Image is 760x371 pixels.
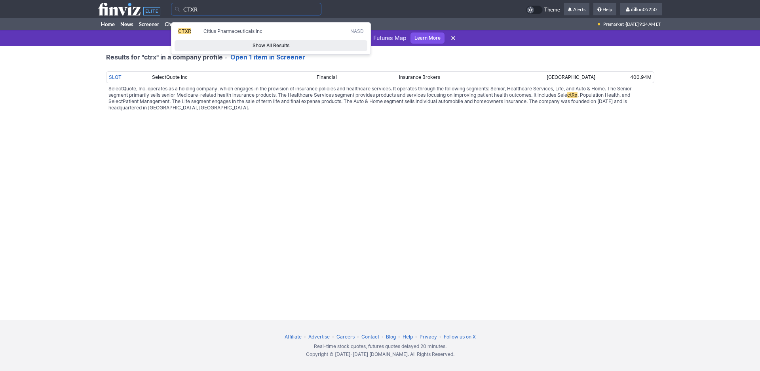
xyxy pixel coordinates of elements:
[444,334,476,340] a: Follow us on X
[336,334,355,340] a: Careers
[312,18,333,30] a: Crypto
[526,6,560,14] a: Theme
[224,53,227,61] span: •
[230,53,305,61] a: Open 1 item in Screener
[599,71,654,83] td: 400.94M
[333,18,361,30] a: Backtests
[171,3,321,15] input: Search
[403,334,413,340] a: Help
[386,334,396,340] a: Blog
[162,18,183,30] a: Charts
[620,3,662,16] a: dillon05250
[331,334,335,340] span: •
[593,3,616,16] a: Help
[410,33,445,44] a: Learn More
[109,74,122,80] a: SLQT
[314,71,397,83] td: Financial
[397,334,401,340] span: •
[223,18,249,30] a: Portfolio
[203,28,262,34] span: Citius Pharmaceuticals Inc
[626,18,661,30] span: [DATE] 9:24 AM ET
[150,71,314,83] td: SelectQuote Inc
[118,18,136,30] a: News
[420,334,437,340] a: Privacy
[201,18,223,30] a: Groups
[356,334,360,340] span: •
[106,83,654,113] td: SelectQuote, Inc. operates as a holding company, which engages in the provision of insurance poli...
[397,71,545,83] td: Insurance Brokers
[175,40,367,51] a: Show All Results
[567,92,578,98] span: ctRx
[106,46,654,65] h4: Results for "ctrx" in a company profile
[350,28,364,35] span: NASD
[183,18,201,30] a: Maps
[414,334,418,340] span: •
[380,334,385,340] span: •
[361,334,379,340] a: Contact
[270,18,293,30] a: Futures
[249,18,270,30] a: Insider
[631,6,657,12] span: dillon05250
[136,18,162,30] a: Screener
[98,18,118,30] a: Home
[178,42,364,50] span: Show All Results
[544,71,599,83] td: [GEOGRAPHIC_DATA]
[308,334,330,340] a: Advertise
[564,3,589,16] a: Alerts
[178,28,191,34] span: CTXR
[171,22,371,55] div: Search
[303,334,307,340] span: •
[603,18,626,30] span: Premarket ·
[285,334,302,340] a: Affiliate
[544,6,560,14] span: Theme
[438,334,443,340] span: •
[293,18,312,30] a: Forex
